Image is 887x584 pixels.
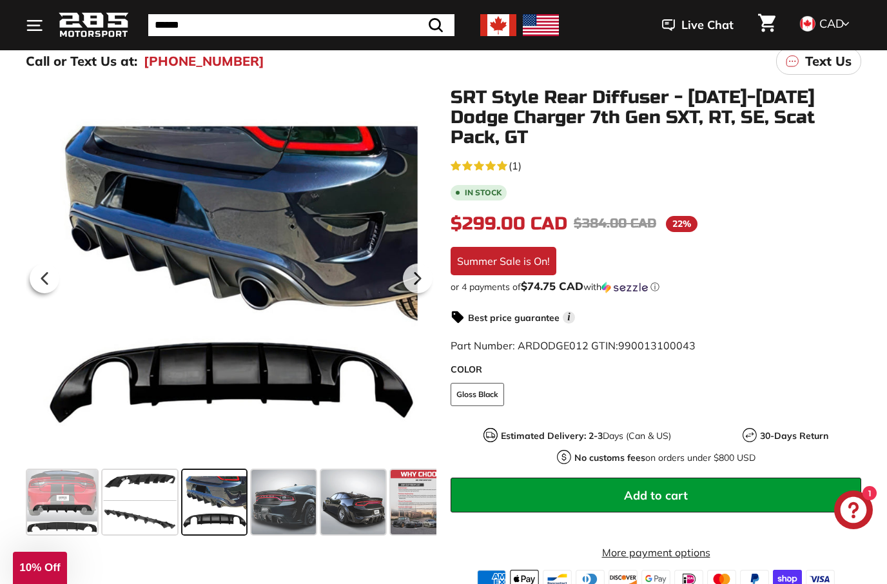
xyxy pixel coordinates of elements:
[144,52,264,71] a: [PHONE_NUMBER]
[451,545,861,560] a: More payment options
[645,9,750,41] button: Live Chat
[468,312,560,324] strong: Best price guarantee
[574,451,755,465] p: on orders under $800 USD
[451,280,861,293] div: or 4 payments of with
[451,280,861,293] div: or 4 payments of$74.75 CADwithSezzle Click to learn more about Sezzle
[451,478,861,512] button: Add to cart
[451,339,696,352] span: Part Number: ARDODGE012 GTIN:
[601,282,648,293] img: Sezzle
[574,215,656,231] span: $384.00 CAD
[805,52,852,71] p: Text Us
[618,339,696,352] span: 990013100043
[465,189,502,197] b: In stock
[26,52,137,71] p: Call or Text Us at:
[624,488,688,503] span: Add to cart
[563,311,575,324] span: i
[521,279,583,293] span: $74.75 CAD
[760,430,828,442] strong: 30-Days Return
[19,561,60,574] span: 10% Off
[574,452,645,463] strong: No customs fees
[451,157,861,173] a: 5.0 rating (1 votes)
[750,3,783,47] a: Cart
[501,430,603,442] strong: Estimated Delivery: 2-3
[148,14,454,36] input: Search
[501,429,671,443] p: Days (Can & US)
[451,88,861,147] h1: SRT Style Rear Diffuser - [DATE]-[DATE] Dodge Charger 7th Gen SXT, RT, SE, Scat Pack, GT
[509,158,521,173] span: (1)
[451,363,861,376] label: COLOR
[13,552,67,584] div: 10% Off
[830,491,877,532] inbox-online-store-chat: Shopify online store chat
[451,247,556,275] div: Summer Sale is On!
[776,48,861,75] a: Text Us
[666,216,697,232] span: 22%
[451,213,567,235] span: $299.00 CAD
[681,17,734,34] span: Live Chat
[58,10,129,41] img: Logo_285_Motorsport_areodynamics_components
[819,16,844,31] span: CAD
